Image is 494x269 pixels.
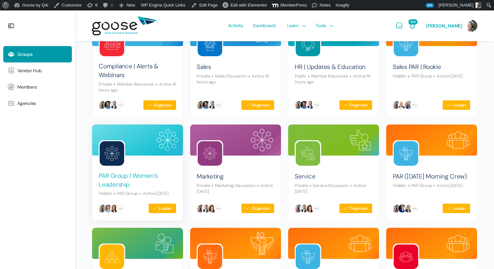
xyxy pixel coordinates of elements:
span: Tools [316,10,326,41]
a: Members [3,79,72,95]
img: Kevin Curran [300,204,309,213]
a: Activity [225,10,246,41]
span: PAR Group [406,183,432,188]
img: Walter Landwehr [404,204,413,213]
p: Active [DATE] [138,191,169,196]
img: Wendy Keneipp [97,204,107,213]
a: Dashboard [250,10,279,41]
img: Amy Spring [208,204,217,213]
span: [PERSON_NAME] [426,23,462,29]
span: Vendor Hub [17,68,42,74]
span: Marketing Discussion [210,183,255,188]
p: Active 16 hours ago [197,73,269,85]
span: Sales Discussion [210,73,246,79]
p: Active [DATE] [432,183,463,188]
img: Amy Spring [306,204,315,213]
span: Private [197,73,210,79]
a: Marketing [197,172,224,181]
img: Group logo of Sales [198,32,222,56]
img: Wendy Keneipp [195,204,205,213]
a: Groups [3,46,72,62]
p: Active 16 hours ago [99,81,176,93]
img: Group logo of Sales PAR | Rookie [394,32,418,56]
img: Group cover image [288,125,379,156]
img: Group logo of Service [296,141,320,166]
button: Organizer [143,100,176,110]
img: Group cover image [386,228,477,259]
img: Mark Forhan [104,100,113,109]
iframe: Chat Widget [461,238,494,269]
a: Notifications [408,10,416,41]
img: Group logo of Marketing [198,141,222,166]
img: Wendy Keneipp [195,100,205,109]
span: Private [197,183,210,188]
img: Kevin Trokey [398,100,407,109]
span: Private [99,81,112,87]
img: Group cover image [386,125,477,156]
p: Active [DATE] [197,183,273,194]
img: Group cover image [190,125,281,156]
img: Group cover image [190,228,281,259]
button: Leader [442,100,470,110]
span: PAR Group [406,73,432,79]
span: Members [17,84,37,90]
a: Tools [312,10,335,41]
a: Service [295,172,315,181]
img: Group logo of PAR Group | Women’s Leadership [100,141,124,166]
button: Organizer [339,203,372,213]
img: Davis Carter [404,100,413,109]
img: Group cover image [92,125,183,156]
button: Leader [148,203,176,213]
button: Leader [442,203,470,213]
img: Group cover image [92,228,183,259]
img: Group logo of Friendors [394,244,418,269]
img: Wendy Keneipp [391,204,401,213]
a: [PERSON_NAME] [426,10,477,41]
span: Hidden [393,73,406,79]
img: Group logo of Service PAR [100,244,124,269]
img: Eliza Leder [104,204,113,213]
a: PAR Group | Women’s Leadership [99,172,176,189]
img: Group logo of Agency Principals [Leadership] [198,244,222,269]
a: Compliance | Alerts & Webinars [99,62,176,79]
img: Kevin Curran [110,100,119,109]
a: HR | Updates & Education [295,63,366,72]
img: Group logo of Compliance | Alerts & Webinars [100,32,124,56]
a: Sales [197,63,211,72]
a: Vendor Hub [3,62,72,79]
a: Messages [395,10,403,41]
span: Hidden [393,183,406,188]
button: Organizer [339,100,372,110]
button: Organizer [241,203,274,213]
span: Dashboard [253,10,276,41]
span: 504 [425,3,434,8]
img: Kevin Curran [306,100,315,109]
span: Hidden [99,191,112,196]
img: Wendy Keneipp [97,100,107,109]
img: Jonathan Davis [398,204,407,213]
span: Activity [228,10,243,41]
span: Private [295,183,308,188]
span: Agencies [17,101,36,106]
span: Member Resources [306,73,348,79]
img: Wendy Keneipp [293,100,303,109]
span: Member Resources [112,81,154,87]
img: Group logo of Jedi Benefit Whispering PAR Group [296,244,320,269]
img: Wendy Keneipp [391,100,401,109]
a: Learn [284,10,307,41]
a: PAR ([DATE] Morning Crew) [393,172,467,181]
span: Learn [287,10,299,41]
span: Groups [17,52,33,57]
span: PAR Group [112,191,138,196]
span: Service Discussion [308,183,348,188]
p: Active 16 hours ago [295,73,370,85]
img: Kevin Curran [208,100,217,109]
img: Wendy Keneipp [293,204,303,213]
img: Group logo of HR | Updates & Education [296,32,320,56]
span: 504 [408,19,418,25]
img: Erin Issac [110,204,119,213]
img: Group cover image [288,228,379,259]
p: Active [DATE] [432,73,463,79]
a: Sales PAR | Rookie [393,63,441,72]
